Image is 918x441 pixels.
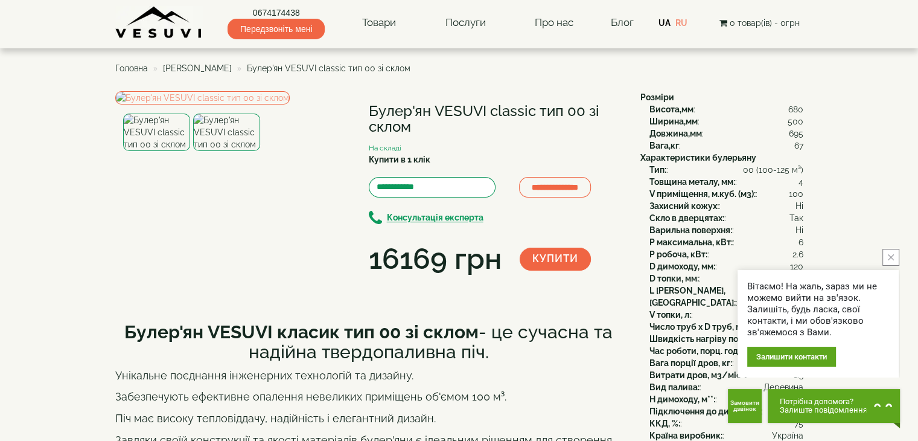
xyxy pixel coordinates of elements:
button: close button [882,249,899,266]
b: Вид палива: [649,382,700,392]
img: Булер'ян VESUVI classic тип 00 зі склом [123,114,190,151]
p: Піч має високу тепловіддачу, надійність і елегантний дизайн. [115,411,622,427]
span: 67 [794,140,803,152]
small: На складі [369,144,401,152]
button: 0 товар(ів) - 0грн [715,16,803,30]
div: : [649,248,803,260]
button: Купити [520,248,591,271]
div: : [649,285,803,309]
div: : [649,200,803,212]
b: D топки, мм: [649,274,699,283]
div: : [649,260,803,272]
h1: Булер'ян VESUVI classic тип 00 зі склом [369,103,622,135]
div: : [649,417,803,430]
span: 100 [789,188,803,200]
div: : [649,333,803,345]
b: Країна виробник: [649,431,722,440]
div: : [649,103,803,115]
span: Ні [795,200,803,212]
b: V топки, л: [649,310,691,320]
span: 500 [788,115,803,127]
b: Ширина,мм [649,117,698,126]
b: Тип: [649,165,666,175]
span: 00 (100-125 м³) [743,164,803,176]
b: Скло в дверцятах: [649,213,724,223]
div: : [649,176,803,188]
span: 6 [798,236,803,248]
span: 4 [798,176,803,188]
p: Унікальне поєднання інженерних технологій та дизайну. [115,368,622,384]
div: : [649,321,803,333]
div: : [649,140,803,152]
b: Час роботи, порц. год: [649,346,740,356]
span: 695 [789,127,803,140]
a: Послуги [433,9,497,37]
b: Захисний кожух: [649,201,719,211]
b: Вага порції дров, кг: [649,358,732,368]
div: : [649,272,803,285]
img: Булер'ян VESUVI classic тип 00 зі склом [193,114,260,151]
b: Характеристики булерьяну [640,153,756,163]
button: Get Call button [728,389,762,423]
img: content [115,6,203,39]
div: : [649,393,803,405]
span: Замовити дзвінок [730,400,759,412]
img: Булер'ян VESUVI classic тип 00 зі склом [115,91,290,105]
span: Булер'ян VESUVI classic тип 00 зі склом [247,63,410,73]
b: ККД, %: [649,419,680,428]
span: Ні [795,224,803,236]
b: L [PERSON_NAME], [GEOGRAPHIC_DATA]: [649,286,736,307]
b: Число труб x D труб, мм: [649,322,750,332]
span: 0 товар(ів) - 0грн [729,18,799,28]
label: Купити в 1 клік [369,153,430,166]
b: V приміщення, м.куб. (м3): [649,189,756,199]
span: 2.6 [792,248,803,260]
b: Швидкість нагріву повітря, м3/хв: [649,334,791,344]
div: : [649,381,803,393]
b: Висота,мм [649,105,693,114]
a: Блог [610,16,633,28]
b: Розміри [640,92,674,102]
div: : [649,212,803,224]
a: Товари [350,9,408,37]
b: Консультація експерта [387,213,483,223]
div: : [649,357,803,369]
a: Головна [115,63,148,73]
h2: - це сучасна та надійна твердопаливна піч. [115,322,622,362]
span: [PERSON_NAME] [163,63,232,73]
div: : [649,236,803,248]
div: : [649,345,803,357]
span: Передзвоніть мені [228,19,325,39]
span: 680 [788,103,803,115]
span: Деревина [763,381,803,393]
span: Потрібна допомога? [780,398,867,406]
a: Про нас [523,9,585,37]
b: Варильна поверхня: [649,225,732,235]
p: Забезпечують ефективне опалення невеликих приміщень об'ємом 100 м³. [115,389,622,405]
span: Так [789,212,803,224]
div: : [649,369,803,381]
a: RU [675,18,687,28]
div: : [649,309,803,321]
b: Товщина металу, мм: [649,177,735,187]
div: Залишити контакти [747,347,836,367]
div: Вітаємо! На жаль, зараз ми не можемо вийти на зв'язок. Залишіть, будь ласка, свої контакти, і ми ... [747,281,889,338]
b: Вага,кг [649,141,679,150]
div: : [649,115,803,127]
b: Довжина,мм [649,129,702,138]
span: Залиште повідомлення [780,406,867,414]
div: : [649,164,803,176]
a: UA [658,18,671,28]
a: 0674174438 [228,7,325,19]
b: P робоча, кВт: [649,249,707,259]
div: : [649,188,803,200]
b: H димоходу, м**: [649,394,715,404]
b: Витрати дров, м3/міс*: [649,370,746,380]
button: Chat button [768,389,900,423]
span: 75 [794,417,803,430]
b: P максимальна, кВт: [649,237,733,247]
b: Булер'ян VESUVI класик тип 00 зі склом [124,321,479,343]
b: D димоходу, мм: [649,262,715,271]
